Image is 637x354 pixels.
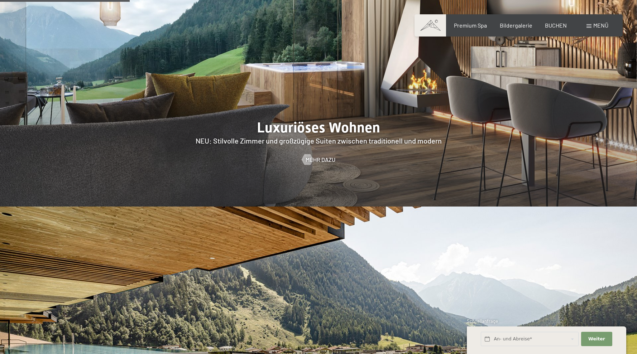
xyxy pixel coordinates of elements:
[545,22,567,29] a: BUCHEN
[306,156,335,164] span: Mehr dazu
[593,22,608,29] span: Menü
[581,332,612,346] button: Weiter
[454,22,487,29] a: Premium Spa
[302,156,335,164] a: Mehr dazu
[500,22,532,29] a: Bildergalerie
[467,318,498,324] span: Schnellanfrage
[588,336,605,342] span: Weiter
